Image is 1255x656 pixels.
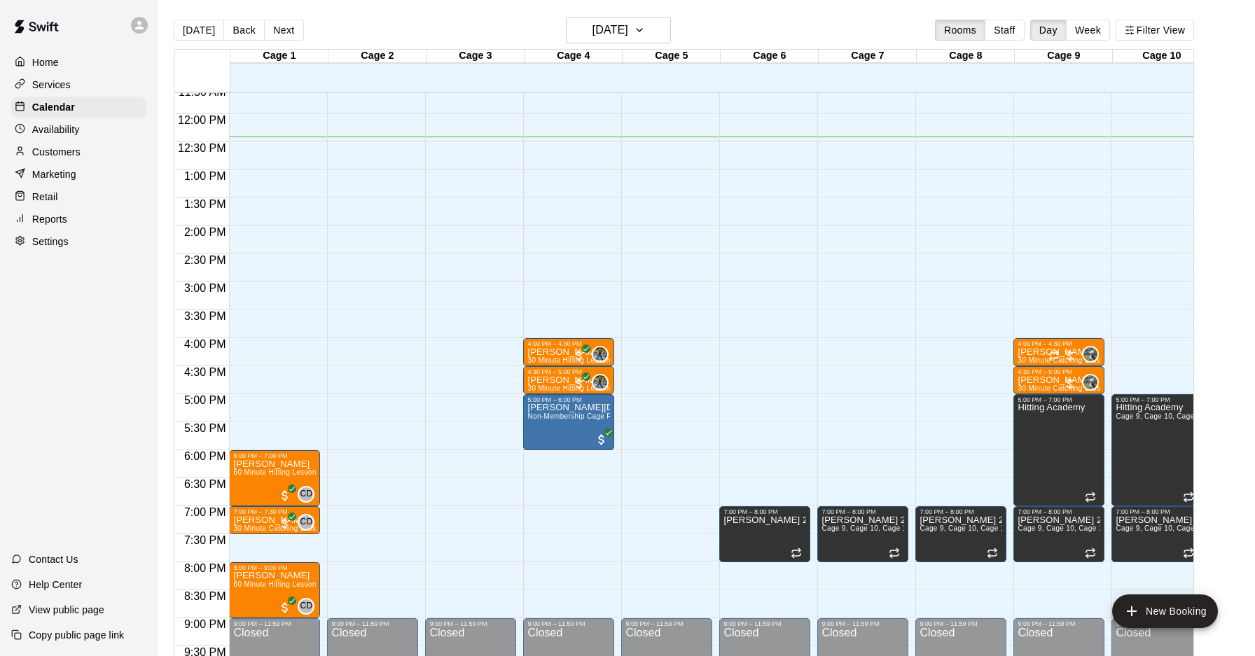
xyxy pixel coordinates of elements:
[721,50,819,63] div: Cage 6
[1018,356,1109,364] span: 30 Minute Catching Lesson
[264,20,303,41] button: Next
[572,377,586,391] span: All customers have paid
[987,547,998,559] span: Recurring event
[1116,412,1237,420] span: Cage 9, Cage 10, Cage 11, Cage 12
[181,282,230,294] span: 3:00 PM
[985,20,1025,41] button: Staff
[523,366,614,394] div: 4:30 PM – 5:00 PM: August Baker
[32,78,71,92] p: Services
[1111,506,1202,562] div: 7:00 PM – 8:00 PM: Marucci 2026 and 2027
[229,506,320,534] div: 7:00 PM – 7:30 PM: Wyatt Willis
[1116,508,1198,515] div: 7:00 PM – 8:00 PM
[1018,368,1100,375] div: 4:30 PM – 5:00 PM
[298,598,314,615] div: Carter Davis
[303,486,314,503] span: Carter Davis
[181,562,230,574] span: 8:00 PM
[592,346,609,363] div: Derek Wood
[174,142,229,154] span: 12:30 PM
[29,603,104,617] p: View public page
[300,515,312,529] span: CD
[527,384,610,392] span: 30 Minute Hitting Lesson
[1088,374,1099,391] span: Ryan Maylie
[181,478,230,490] span: 6:30 PM
[566,17,671,43] button: [DATE]
[11,209,146,230] a: Reports
[1013,366,1104,394] div: 4:30 PM – 5:00 PM: 30 Minute Catching Lesson
[1015,50,1113,63] div: Cage 9
[328,50,427,63] div: Cage 2
[32,100,75,114] p: Calendar
[917,50,1015,63] div: Cage 8
[1183,547,1194,559] span: Recurring event
[592,20,628,40] h6: [DATE]
[230,50,328,63] div: Cage 1
[920,620,1002,627] div: 9:00 PM – 11:59 PM
[429,620,512,627] div: 9:00 PM – 11:59 PM
[29,628,124,642] p: Copy public page link
[821,524,1028,532] span: Cage 9, Cage 10, Cage 11, Cage 12, Cage 6, Cage 7, Cage 8
[1112,594,1218,628] button: add
[11,231,146,252] a: Settings
[817,506,908,562] div: 7:00 PM – 8:00 PM: Marucci 2026 and 2027
[32,145,81,159] p: Customers
[181,590,230,602] span: 8:30 PM
[1018,396,1100,403] div: 5:00 PM – 7:00 PM
[592,374,609,391] div: Derek Wood
[11,119,146,140] a: Availability
[572,349,586,363] span: All customers have paid
[719,506,810,562] div: 7:00 PM – 8:00 PM: Marucci 2026 and 2027
[623,50,721,63] div: Cage 5
[1066,20,1110,41] button: Week
[427,50,525,63] div: Cage 3
[11,74,146,95] a: Services
[1116,396,1198,403] div: 5:00 PM – 7:00 PM
[181,450,230,462] span: 6:00 PM
[11,186,146,207] a: Retail
[278,517,292,531] span: All customers have paid
[1082,346,1099,363] div: Ryan Maylie
[523,394,614,450] div: 5:00 PM – 6:00 PM: Jack Noel
[523,338,614,366] div: 4:00 PM – 4:30 PM: Remy Pomaranski
[1083,375,1097,389] img: Ryan Maylie
[181,618,230,630] span: 9:00 PM
[821,620,904,627] div: 9:00 PM – 11:59 PM
[1082,374,1099,391] div: Ryan Maylie
[915,506,1006,562] div: 7:00 PM – 8:00 PM: Marucci 2026 and 2027
[298,514,314,531] div: Carter Davis
[181,338,230,350] span: 4:00 PM
[527,340,610,347] div: 4:00 PM – 4:30 PM
[331,620,414,627] div: 9:00 PM – 11:59 PM
[527,412,628,420] span: Non-Membership Cage Rental
[920,508,1002,515] div: 7:00 PM – 8:00 PM
[278,489,292,503] span: All customers have paid
[11,52,146,73] a: Home
[233,620,316,627] div: 9:00 PM – 11:59 PM
[1018,340,1100,347] div: 4:00 PM – 4:30 PM
[525,50,623,63] div: Cage 4
[29,578,82,592] p: Help Center
[527,396,610,403] div: 5:00 PM – 6:00 PM
[181,170,230,182] span: 1:00 PM
[597,374,609,391] span: Derek Wood
[889,547,900,559] span: Recurring event
[1013,394,1104,506] div: 5:00 PM – 7:00 PM: Hitting Academy
[233,452,316,459] div: 6:00 PM – 7:00 PM
[298,486,314,503] div: Carter Davis
[935,20,985,41] button: Rooms
[625,620,708,627] div: 9:00 PM – 11:59 PM
[233,468,316,476] span: 60 Minute Hitting Lesson
[1113,50,1211,63] div: Cage 10
[181,226,230,238] span: 2:00 PM
[29,552,78,566] p: Contact Us
[11,164,146,185] a: Marketing
[1018,620,1100,627] div: 9:00 PM – 11:59 PM
[229,562,320,618] div: 8:00 PM – 9:00 PM: Luca Pattison
[527,620,610,627] div: 9:00 PM – 11:59 PM
[181,394,230,406] span: 5:00 PM
[1018,508,1100,515] div: 7:00 PM – 8:00 PM
[1013,338,1104,366] div: 4:00 PM – 4:30 PM: 30 Minute Catching Lesson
